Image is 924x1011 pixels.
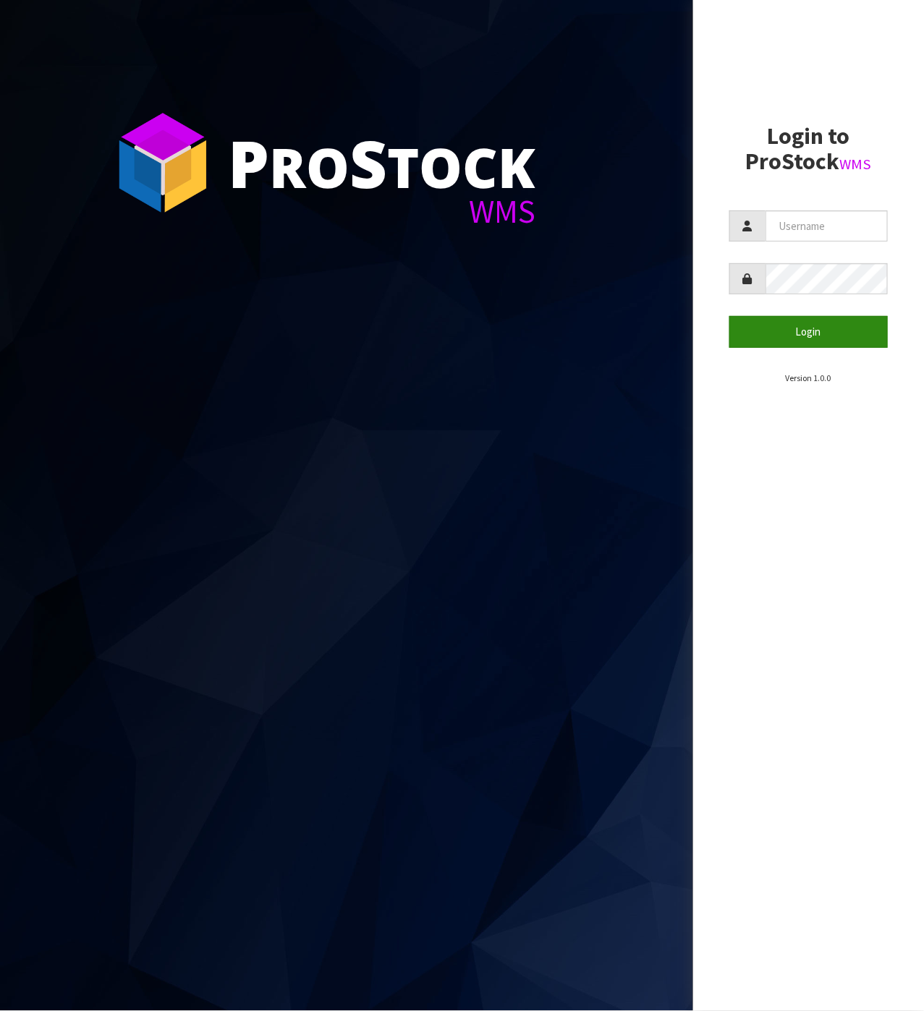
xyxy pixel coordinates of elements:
[228,130,535,195] div: ro tock
[839,155,871,174] small: WMS
[109,108,217,217] img: ProStock Cube
[228,119,269,207] span: P
[786,372,831,383] small: Version 1.0.0
[766,210,888,242] input: Username
[729,316,888,347] button: Login
[349,119,387,207] span: S
[729,124,888,174] h2: Login to ProStock
[228,195,535,228] div: WMS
